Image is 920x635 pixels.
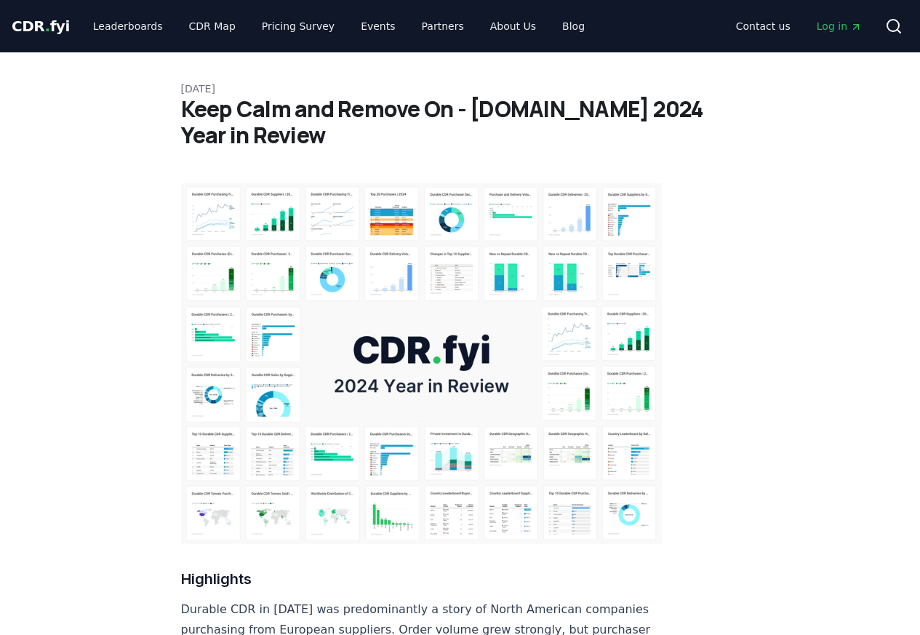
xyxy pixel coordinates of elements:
a: Blog [551,13,596,39]
img: blog post image [181,183,663,544]
span: . [45,17,50,35]
a: Partners [410,13,476,39]
span: Log in [817,19,862,33]
h1: Keep Calm and Remove On - [DOMAIN_NAME] 2024 Year in Review [181,96,740,148]
a: Pricing Survey [250,13,346,39]
a: Contact us [724,13,802,39]
span: CDR fyi [12,17,70,35]
a: Leaderboards [81,13,175,39]
a: CDR.fyi [12,16,70,36]
a: Log in [805,13,873,39]
p: [DATE] [181,81,740,96]
a: About Us [479,13,548,39]
nav: Main [724,13,873,39]
a: CDR Map [177,13,247,39]
a: Events [349,13,407,39]
nav: Main [81,13,596,39]
h3: Highlights [181,567,663,591]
